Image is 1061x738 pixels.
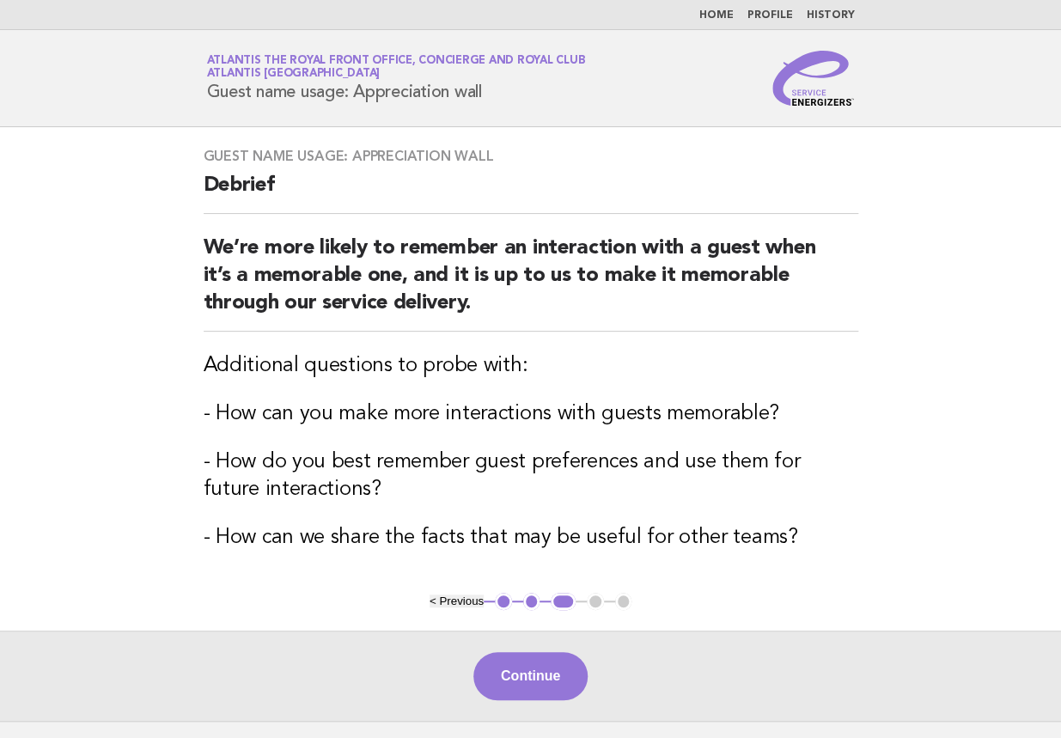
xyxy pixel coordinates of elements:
[207,56,586,101] h1: Guest name usage: Appreciation wall
[807,10,855,21] a: History
[772,51,855,106] img: Service Energizers
[204,172,858,214] h2: Debrief
[523,593,540,610] button: 2
[204,524,858,552] h3: - How can we share the facts that may be useful for other teams?
[473,652,588,700] button: Continue
[495,593,512,610] button: 1
[204,148,858,165] h3: Guest name usage: Appreciation wall
[430,595,484,607] button: < Previous
[747,10,793,21] a: Profile
[204,400,858,428] h3: - How can you make more interactions with guests memorable?
[207,69,381,80] span: Atlantis [GEOGRAPHIC_DATA]
[204,352,858,380] h3: Additional questions to probe with:
[551,593,576,610] button: 3
[204,448,858,503] h3: - How do you best remember guest preferences and use them for future interactions?
[699,10,734,21] a: Home
[204,235,858,332] h2: We’re more likely to remember an interaction with a guest when it’s a memorable one, and it is up...
[207,55,586,79] a: Atlantis The Royal Front Office, Concierge and Royal ClubAtlantis [GEOGRAPHIC_DATA]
